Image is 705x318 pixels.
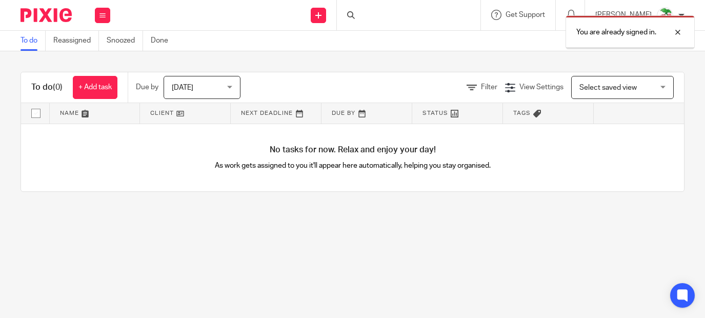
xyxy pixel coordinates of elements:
img: Cherubi-Pokemon-PNG-Isolated-HD.png [657,7,673,24]
a: Reassigned [53,31,99,51]
a: + Add task [73,76,117,99]
a: Done [151,31,176,51]
span: Tags [513,110,531,116]
span: Select saved view [579,84,637,91]
h4: No tasks for now. Relax and enjoy your day! [21,145,684,155]
span: [DATE] [172,84,193,91]
span: (0) [53,83,63,91]
p: Due by [136,82,158,92]
h1: To do [31,82,63,93]
img: Pixie [21,8,72,22]
span: View Settings [519,84,563,91]
span: Filter [481,84,497,91]
p: As work gets assigned to you it'll appear here automatically, helping you stay organised. [187,161,518,171]
p: You are already signed in. [576,27,656,37]
a: Snoozed [107,31,143,51]
a: To do [21,31,46,51]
